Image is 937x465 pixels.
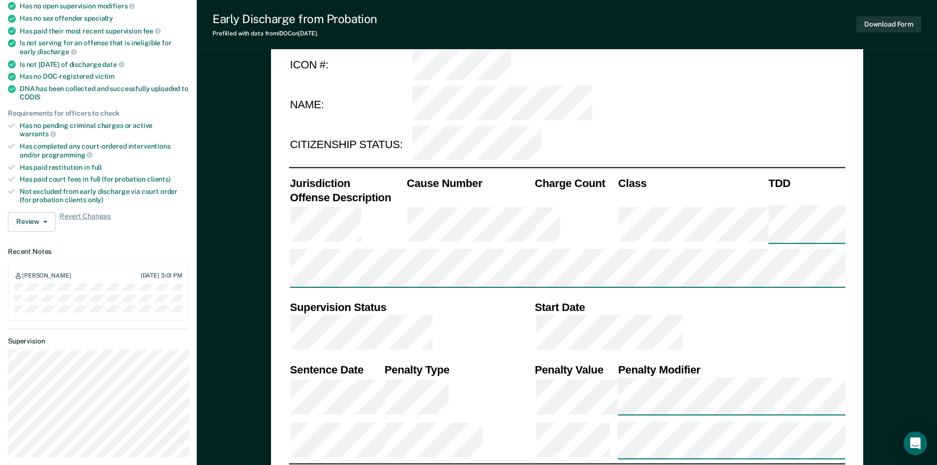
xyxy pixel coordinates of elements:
div: Has no DOC-registered [20,72,189,81]
td: NAME: [289,85,411,125]
span: full [91,163,102,171]
div: Not excluded from early discharge via court order (for probation clients [20,187,189,204]
th: Cause Number [405,176,533,190]
span: date [102,61,124,68]
span: only) [88,196,103,204]
button: Download Form [856,16,921,32]
span: fee [143,27,161,35]
span: programming [42,151,92,159]
th: Class [617,176,767,190]
span: Revert Changes [60,212,111,232]
td: CITIZENSHIP STATUS: [289,125,411,165]
div: Has paid their most recent supervision [20,27,189,35]
div: Requirements for officers to check [8,109,189,118]
span: discharge [37,48,77,56]
div: DNA has been collected and successfully uploaded to [20,85,189,101]
span: victim [95,72,115,80]
button: Review [8,212,56,232]
th: Jurisdiction [289,176,406,190]
th: Penalty Modifier [617,362,845,376]
th: Offense Description [289,190,406,204]
div: Has no sex offender [20,14,189,23]
span: specialty [84,14,113,22]
div: Is not [DATE] of discharge [20,60,189,69]
th: Penalty Value [534,362,617,376]
th: Sentence Date [289,362,383,376]
td: ICON #: [289,44,411,85]
div: Has no open supervision [20,1,189,10]
div: Has paid restitution in [20,163,189,172]
span: clients) [147,175,171,183]
span: CODIS [20,93,40,101]
th: Start Date [534,300,845,314]
div: Has no pending criminal charges or active [20,122,189,138]
dt: Recent Notes [8,248,189,256]
div: [PERSON_NAME] [22,272,71,280]
div: Has completed any court-ordered interventions and/or [20,142,189,159]
dt: Supervision [8,337,189,345]
div: Has paid court fees in full (for probation [20,175,189,184]
div: [DATE] 3:01 PM [141,272,182,279]
th: Supervision Status [289,300,534,314]
span: modifiers [97,2,135,10]
div: Prefilled with data from IDOC on [DATE] . [212,30,377,37]
div: Is not serving for an offense that is ineligible for early [20,39,189,56]
th: Penalty Type [383,362,533,376]
th: TDD [767,176,845,190]
div: Open Intercom Messenger [904,432,927,455]
div: Early Discharge from Probation [212,12,377,26]
span: warrants [20,130,56,138]
th: Charge Count [534,176,617,190]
